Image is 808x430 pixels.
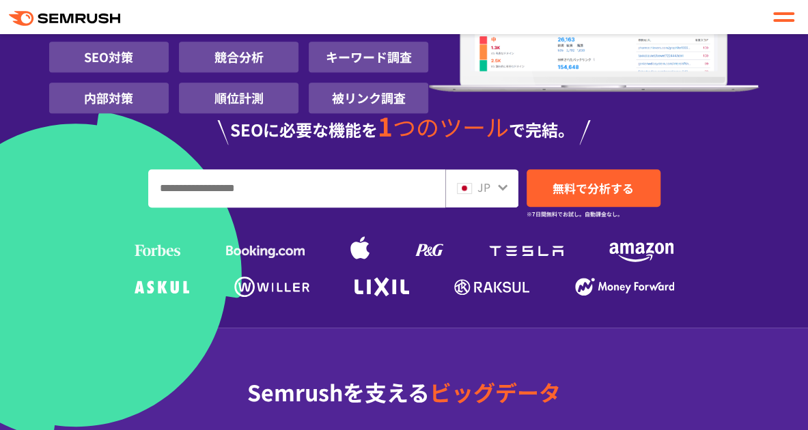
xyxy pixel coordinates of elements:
input: URL、キーワードを入力してください [149,170,445,207]
li: 被リンク調査 [309,83,428,113]
a: 無料で分析する [527,169,660,207]
li: キーワード調査 [309,42,428,72]
span: で完結。 [509,117,574,141]
li: 順位計測 [179,83,298,113]
li: 競合分析 [179,42,298,72]
div: SEOに必要な機能を [49,113,760,145]
span: つのツール [393,110,509,143]
li: SEO対策 [49,42,169,72]
span: 1 [378,107,393,144]
li: 内部対策 [49,83,169,113]
span: ビッグデータ [430,376,561,407]
span: 無料で分析する [553,180,634,197]
span: JP [477,179,490,195]
small: ※7日間無料でお試し。自動課金なし。 [527,207,623,220]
